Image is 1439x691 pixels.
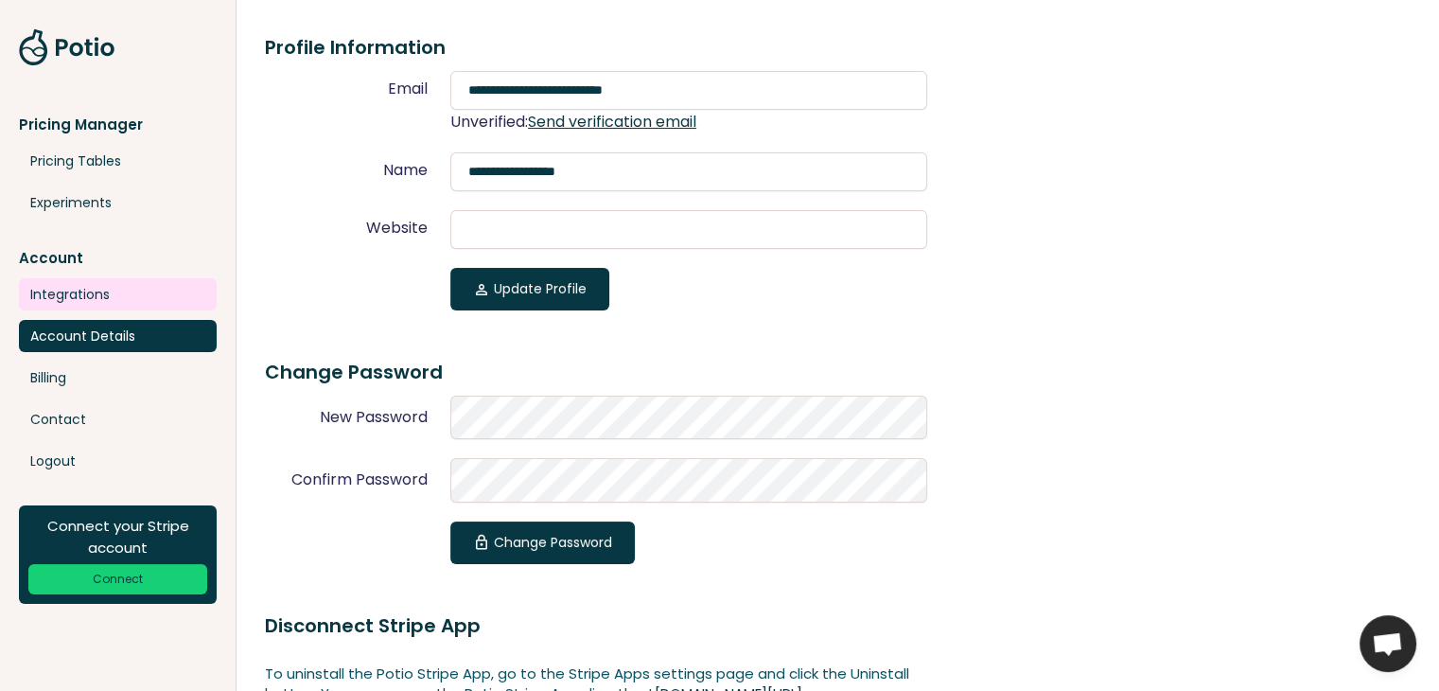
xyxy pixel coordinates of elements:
div: Pricing Manager [19,114,217,135]
a: Logout [19,445,217,477]
button: lockChange Password [450,522,635,564]
a: Account Details [19,320,217,352]
a: Billing [19,362,217,394]
label: Website [265,216,450,239]
a: Experiments [19,186,217,219]
a: Send verification email [528,111,696,133]
div: Open chat [1360,615,1416,672]
span: person [473,281,490,298]
span: lock [473,534,490,551]
div: Connect your Stripe account [28,515,207,558]
button: personUpdate Profile [450,268,609,310]
h3: Disconnect Stripe App [265,611,927,640]
div: Unverified: [450,110,927,133]
a: Connect [28,564,207,594]
label: New Password [265,405,450,429]
a: Pricing Tables [19,145,217,177]
label: Name [265,158,450,182]
label: Email [265,77,450,100]
h3: Change Password [265,358,927,386]
h3: Profile Information [265,33,927,62]
label: Confirm Password [265,468,450,491]
a: Contact [19,403,217,435]
a: Account [19,247,217,269]
a: Integrations [19,278,217,310]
